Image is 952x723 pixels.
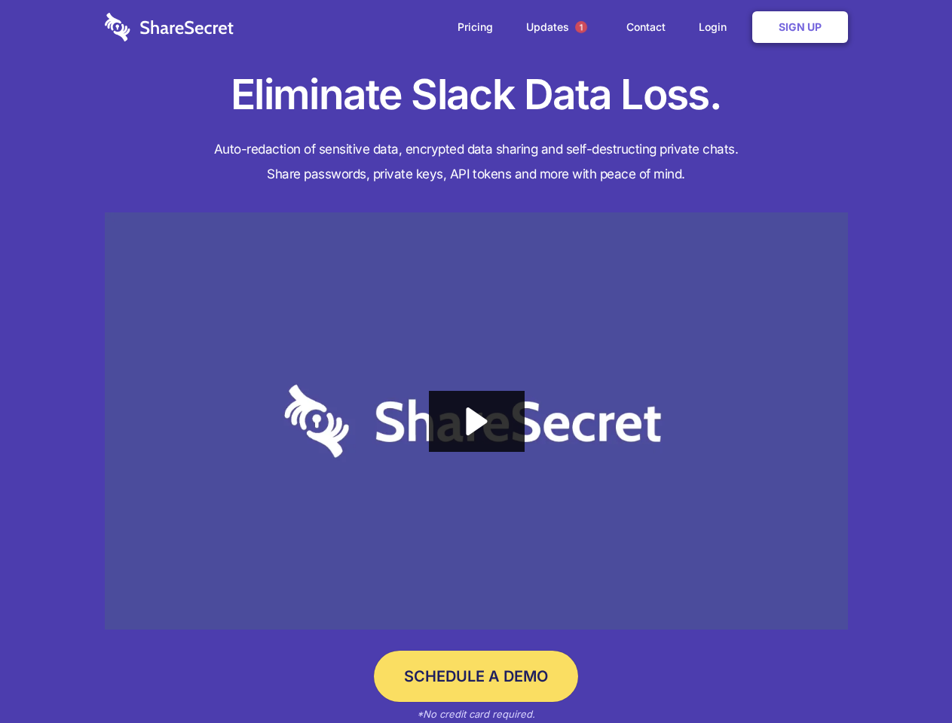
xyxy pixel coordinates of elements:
[684,4,749,50] a: Login
[105,212,848,630] a: Wistia video thumbnail
[442,4,508,50] a: Pricing
[105,137,848,187] h4: Auto-redaction of sensitive data, encrypted data sharing and self-destructing private chats. Shar...
[877,648,934,705] iframe: Drift Widget Chat Controller
[611,4,681,50] a: Contact
[105,68,848,122] h1: Eliminate Slack Data Loss.
[105,13,234,41] img: logo-wordmark-white-trans-d4663122ce5f474addd5e946df7df03e33cb6a1c49d2221995e7729f52c070b2.svg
